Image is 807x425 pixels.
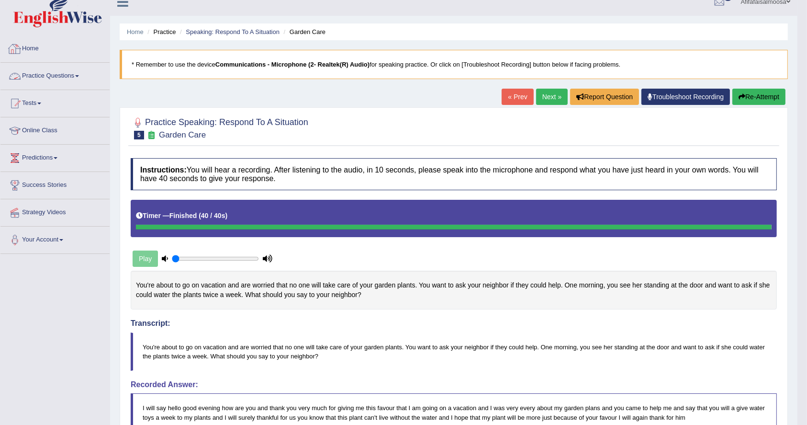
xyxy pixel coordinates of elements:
[199,212,201,219] b: (
[136,212,227,219] h5: Timer —
[0,63,110,87] a: Practice Questions
[131,333,777,371] blockquote: You're about to go on vacation and are worried that no one will take care of your garden plants. ...
[146,131,157,140] small: Exam occurring question
[0,35,110,59] a: Home
[536,89,568,105] a: Next »
[186,28,280,35] a: Speaking: Respond To A Situation
[120,50,788,79] blockquote: * Remember to use the device for speaking practice. Or click on [Troubleshoot Recording] button b...
[0,145,110,169] a: Predictions
[570,89,639,105] button: Report Question
[131,271,777,310] div: You're about to go on vacation and are worried that no one will take care of your garden plants. ...
[159,130,206,139] small: Garden Care
[0,199,110,223] a: Strategy Videos
[201,212,225,219] b: 40 / 40s
[732,89,785,105] button: Re-Attempt
[131,380,777,389] h4: Recorded Answer:
[131,158,777,190] h4: You will hear a recording. After listening to the audio, in 10 seconds, please speak into the mic...
[641,89,730,105] a: Troubleshoot Recording
[0,172,110,196] a: Success Stories
[131,115,308,139] h2: Practice Speaking: Respond To A Situation
[145,27,176,36] li: Practice
[281,27,325,36] li: Garden Care
[134,131,144,139] span: 5
[140,166,187,174] b: Instructions:
[0,227,110,251] a: Your Account
[215,61,370,68] b: Communications - Microphone (2- Realtek(R) Audio)
[0,90,110,114] a: Tests
[225,212,228,219] b: )
[502,89,533,105] a: « Prev
[127,28,144,35] a: Home
[0,117,110,141] a: Online Class
[169,212,197,219] b: Finished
